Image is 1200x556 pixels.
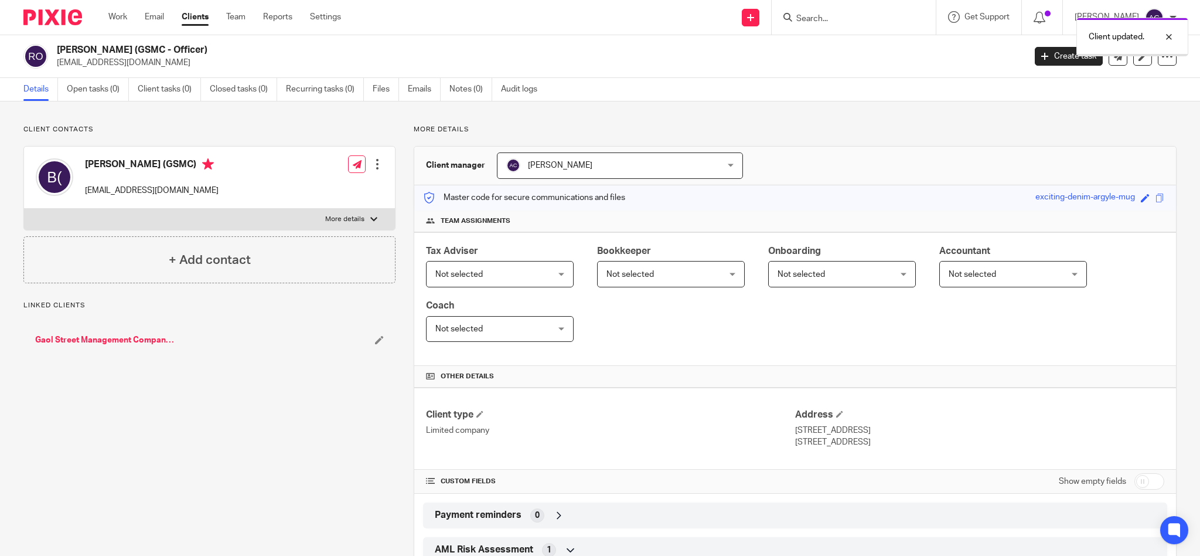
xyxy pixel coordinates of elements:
[435,509,521,521] span: Payment reminders
[435,270,483,279] span: Not selected
[1145,8,1164,27] img: svg%3E
[57,44,825,56] h2: [PERSON_NAME] (GSMC - Officer)
[138,78,201,101] a: Client tasks (0)
[35,334,175,346] a: Gaol Street Management Company Limited
[423,192,625,204] p: Master code for secure communications and files
[795,436,1164,448] p: [STREET_ADDRESS]
[325,215,364,224] p: More details
[414,125,1177,134] p: More details
[202,158,214,170] i: Primary
[535,510,540,521] span: 0
[226,11,246,23] a: Team
[426,425,795,436] p: Limited company
[310,11,341,23] a: Settings
[547,544,551,556] span: 1
[1059,476,1126,487] label: Show empty fields
[449,78,492,101] a: Notes (0)
[23,125,396,134] p: Client contacts
[145,11,164,23] a: Email
[169,251,251,269] h4: + Add contact
[85,185,219,196] p: [EMAIL_ADDRESS][DOMAIN_NAME]
[506,158,520,172] img: svg%3E
[85,158,219,173] h4: [PERSON_NAME] (GSMC)
[426,160,485,171] h3: Client manager
[23,44,48,69] img: svg%3E
[778,270,825,279] span: Not selected
[597,246,651,256] span: Bookkeeper
[23,301,396,310] p: Linked clients
[441,216,510,226] span: Team assignments
[426,301,454,310] span: Coach
[435,544,533,556] span: AML Risk Assessment
[373,78,399,101] a: Files
[210,78,277,101] a: Closed tasks (0)
[108,11,127,23] a: Work
[263,11,292,23] a: Reports
[528,161,592,169] span: [PERSON_NAME]
[23,9,82,25] img: Pixie
[426,246,478,256] span: Tax Adviser
[1035,47,1103,66] a: Create task
[1089,31,1144,43] p: Client updated.
[182,11,209,23] a: Clients
[426,409,795,421] h4: Client type
[1035,191,1135,205] div: exciting-denim-argyle-mug
[426,477,795,486] h4: CUSTOM FIELDS
[67,78,129,101] a: Open tasks (0)
[408,78,441,101] a: Emails
[501,78,546,101] a: Audit logs
[606,270,654,279] span: Not selected
[435,325,483,333] span: Not selected
[441,372,494,381] span: Other details
[795,409,1164,421] h4: Address
[57,57,1017,69] p: [EMAIL_ADDRESS][DOMAIN_NAME]
[949,270,996,279] span: Not selected
[36,158,73,196] img: svg%3E
[795,425,1164,436] p: [STREET_ADDRESS]
[768,246,821,256] span: Onboarding
[939,246,990,256] span: Accountant
[286,78,364,101] a: Recurring tasks (0)
[23,78,58,101] a: Details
